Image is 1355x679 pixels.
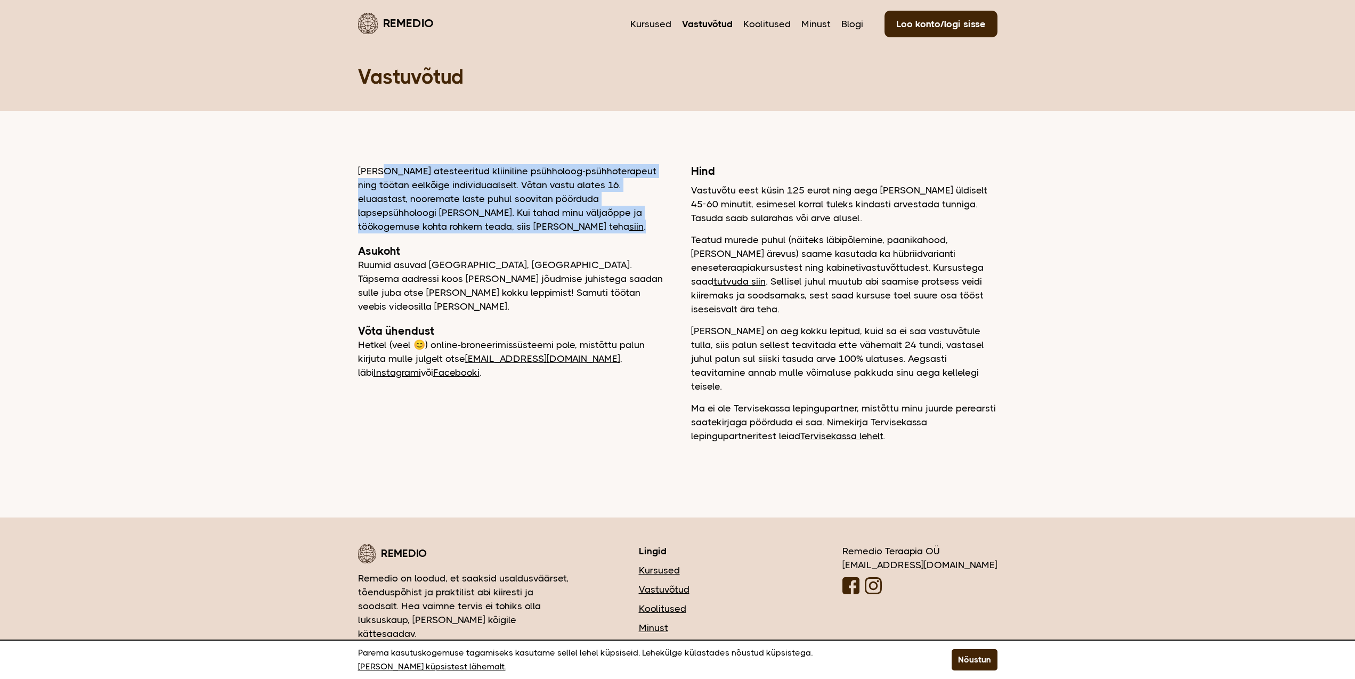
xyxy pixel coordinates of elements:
img: Facebooki logo [842,577,859,594]
p: Ruumid asuvad [GEOGRAPHIC_DATA], [GEOGRAPHIC_DATA]. Täpsema aadressi koos [PERSON_NAME] jõudmise ... [358,258,664,313]
div: Remedio Teraapia OÜ [842,544,997,598]
a: Facebooki [433,367,480,378]
a: Vastuvõtud [682,17,733,31]
div: Remedio [358,544,575,563]
a: tutvuda siin [713,276,766,287]
h2: Võta ühendust [358,324,664,338]
h3: Lingid [639,544,778,558]
a: Minust [801,17,831,31]
img: Remedio logo [358,544,376,563]
a: [PERSON_NAME] küpsistest lähemalt. [358,660,506,674]
a: Vastuvõtud [639,583,778,596]
a: Blogi [841,17,863,31]
a: Remedio [358,11,434,36]
div: [EMAIL_ADDRESS][DOMAIN_NAME] [842,558,997,572]
a: Minust [639,621,778,635]
a: siin [629,221,644,232]
h1: Vastuvõtud [358,64,997,90]
img: Remedio logo [358,13,378,34]
p: Hetkel (veel 😊) online-broneerimissüsteemi pole, mistõttu palun kirjuta mulle julgelt otse , läbi... [358,338,664,379]
p: Parema kasutuskogemuse tagamiseks kasutame sellel lehel küpsiseid. Lehekülge külastades nõustud k... [358,646,925,674]
p: Vastuvõtu eest küsin 125 eurot ning aega [PERSON_NAME] üldiselt 45-60 minutit, esimesel korral tu... [691,183,997,225]
a: [EMAIL_ADDRESS][DOMAIN_NAME] [465,353,620,364]
p: Ma ei ole Tervisekassa lepingupartner, mistõttu minu juurde perearsti saatekirjaga pöörduda ei sa... [691,401,997,443]
a: Kursused [639,563,778,577]
a: Loo konto/logi sisse [885,11,997,37]
p: [PERSON_NAME] on aeg kokku lepitud, kuid sa ei saa vastuvõtule tulla, siis palun sellest teavitad... [691,324,997,393]
p: Remedio on loodud, et saaksid usaldusväärset, tõenduspõhist ja praktilist abi kiiresti ja soodsal... [358,571,575,641]
h2: Asukoht [358,244,664,258]
a: Koolitused [639,602,778,616]
img: Instagrammi logo [865,577,882,594]
button: Nõustun [952,649,997,670]
p: Teatud murede puhul (näiteks läbipõlemine, paanikahood, [PERSON_NAME] ärevus) saame kasutada ka h... [691,233,997,316]
p: [PERSON_NAME] atesteeritud kliiniline psühholoog-psühhoterapeut ning töötan eelkõige individuaals... [358,164,664,233]
h2: Hind [691,164,997,178]
a: Instagrami [374,367,421,378]
a: Tervisekassa lehelt [800,431,883,441]
a: Kursused [630,17,671,31]
a: Koolitused [743,17,791,31]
